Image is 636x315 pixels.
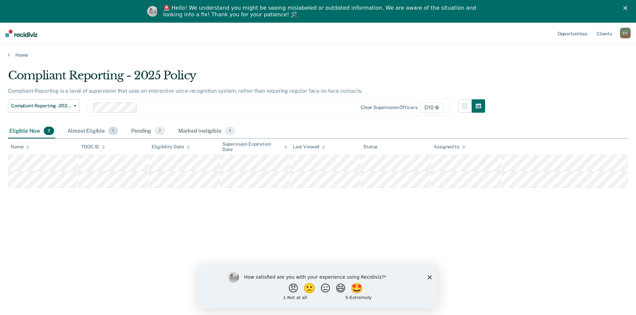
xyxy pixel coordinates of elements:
[620,28,631,38] button: ES
[293,144,325,150] div: Last Viewed
[8,88,363,94] p: Compliant Reporting is a level of supervision that uses an interactive voice recognition system, ...
[155,127,165,135] span: 2
[363,144,378,150] div: Status
[595,23,613,44] a: Clients
[5,30,37,37] img: Recidiviz
[222,141,287,153] div: Supervision Expiration Date
[199,265,438,308] iframe: Survey by Kim from Recidiviz
[225,127,235,135] span: 4
[434,144,465,150] div: Assigned to
[44,127,54,135] span: 2
[8,99,79,113] button: Compliant Reporting - 2025 Policy
[81,144,105,150] div: TDOC ID
[163,5,478,18] div: 🚨 Hello! We understand you might be seeing mislabeled or outdated information. We are aware of th...
[66,124,119,139] div: Almost Eligible1
[130,124,166,139] div: Pending2
[177,124,237,139] div: Marked Ineligible4
[361,105,417,110] div: Clear supervision officers
[11,144,29,150] div: Name
[8,52,628,58] a: Home
[8,124,55,139] div: Eligible Now2
[11,103,71,109] span: Compliant Reporting - 2025 Policy
[147,6,158,17] img: Profile image for Kim
[620,28,631,38] div: E S
[8,69,485,88] div: Compliant Reporting - 2025 Policy
[556,23,589,44] a: Opportunities
[108,127,118,135] span: 1
[420,102,443,113] span: D10
[623,6,630,10] div: Close
[152,144,190,150] div: Eligibility Date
